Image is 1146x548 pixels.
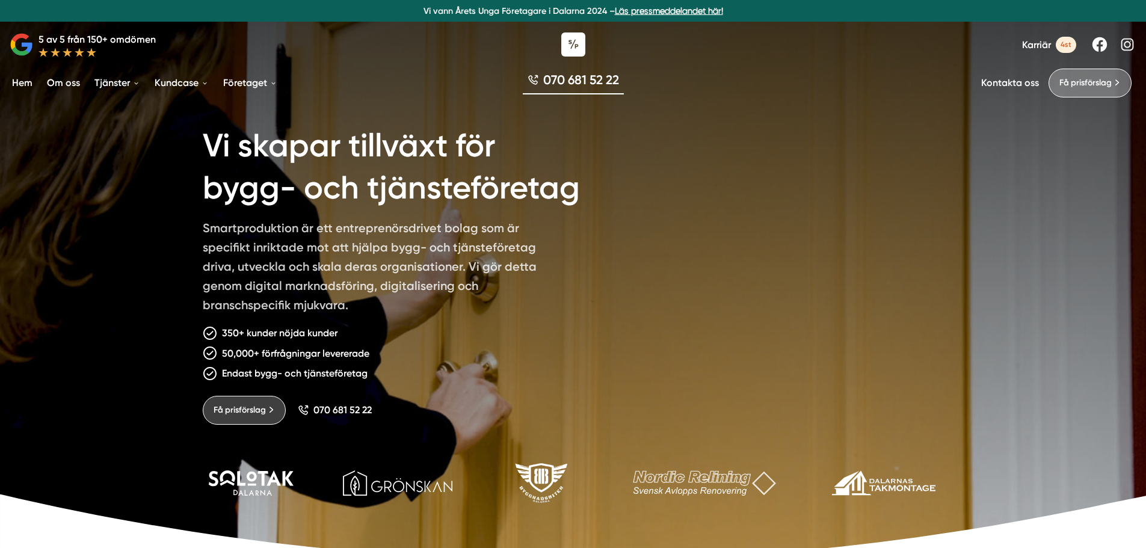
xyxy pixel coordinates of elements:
[203,111,623,218] h1: Vi skapar tillväxt för bygg- och tjänsteföretag
[523,71,624,94] a: 070 681 52 22
[222,346,369,361] p: 50,000+ förfrågningar levererade
[10,67,35,98] a: Hem
[222,366,368,381] p: Endast bygg- och tjänsteföretag
[1059,76,1112,90] span: Få prisförslag
[39,32,156,47] p: 5 av 5 från 150+ omdömen
[203,396,286,425] a: Få prisförslag
[214,404,266,417] span: Få prisförslag
[543,71,619,88] span: 070 681 52 22
[981,77,1039,88] a: Kontakta oss
[1022,39,1051,51] span: Karriär
[92,67,143,98] a: Tjänster
[152,67,211,98] a: Kundcase
[5,5,1141,17] p: Vi vann Årets Unga Företagare i Dalarna 2024 –
[298,404,372,416] a: 070 681 52 22
[615,6,723,16] a: Läs pressmeddelandet här!
[222,325,337,340] p: 350+ kunder nöjda kunder
[1049,69,1132,97] a: Få prisförslag
[1056,37,1076,53] span: 4st
[203,218,549,319] p: Smartproduktion är ett entreprenörsdrivet bolag som är specifikt inriktade mot att hjälpa bygg- o...
[1022,37,1076,53] a: Karriär 4st
[313,404,372,416] span: 070 681 52 22
[221,67,280,98] a: Företaget
[45,67,82,98] a: Om oss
